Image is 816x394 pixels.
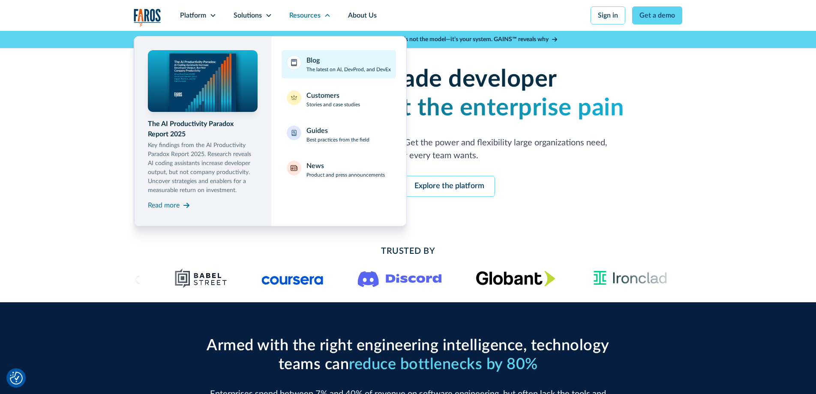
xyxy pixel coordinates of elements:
[306,171,385,179] p: Product and press announcements
[590,268,671,289] img: Ironclad Logo
[262,271,324,285] img: Logo of the online learning platform Coursera.
[10,372,23,385] button: Cookie Settings
[148,141,258,195] p: Key findings from the AI Productivity Paradox Report 2025. Research reveals AI coding assistants ...
[175,268,228,289] img: Babel Street logo png
[282,85,396,114] a: CustomersStories and case studies
[282,120,396,149] a: GuidesBest practices from the field
[306,136,369,144] p: Best practices from the field
[180,10,206,21] div: Platform
[234,10,262,21] div: Solutions
[358,269,442,287] img: Logo of the communication platform Discord.
[134,9,161,26] img: Logo of the analytics and reporting company Faros.
[306,126,328,136] div: Guides
[289,10,321,21] div: Resources
[10,372,23,385] img: Revisit consent button
[476,271,555,286] img: Globant's logo
[349,357,538,372] span: reduce bottlenecks by 80%
[202,245,614,258] h2: Trusted By
[306,55,320,66] div: Blog
[306,90,339,101] div: Customers
[282,50,396,78] a: BlogThe latest on AI, DevProd, and DevEx
[282,156,396,184] a: NewsProduct and press announcements
[202,337,614,373] h2: Armed with the right engineering intelligence, technology teams can
[306,161,324,171] div: News
[148,119,258,139] div: The AI Productivity Paradox Report 2025
[306,101,360,108] p: Stories and case studies
[134,9,161,26] a: home
[632,6,682,24] a: Get a demo
[591,6,625,24] a: Sign in
[148,50,258,212] a: The AI Productivity Paradox Report 2025Key findings from the AI Productivity Paradox Report 2025....
[306,66,391,73] p: The latest on AI, DevProd, and DevEx
[148,200,180,211] div: Read more
[134,31,682,226] nav: Resources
